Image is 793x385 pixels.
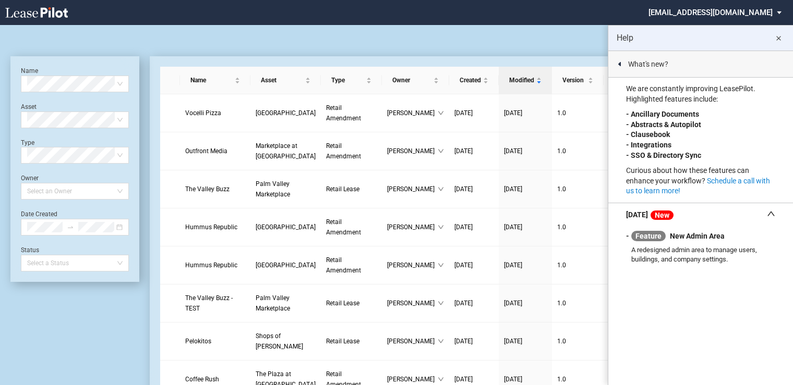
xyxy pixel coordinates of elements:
[454,108,494,118] a: [DATE]
[21,139,34,146] label: Type
[504,184,547,194] a: [DATE]
[387,146,438,156] span: [PERSON_NAME]
[256,180,290,198] span: Palm Valley Marketplace
[557,338,566,345] span: 1 . 0
[557,376,566,383] span: 1 . 0
[326,256,361,274] span: Retail Amendment
[326,338,359,345] span: Retail Lease
[557,300,566,307] span: 1 . 0
[326,103,377,123] a: Retail Amendment
[180,67,250,94] th: Name
[185,108,245,118] a: Vocelli Pizza
[438,148,444,154] span: down
[454,376,473,383] span: [DATE]
[67,223,74,231] span: swap-right
[185,185,230,193] span: The Valley Buzz
[454,146,494,156] a: [DATE]
[256,141,316,162] a: Marketplace at [GEOGRAPHIC_DATA]
[185,109,221,117] span: Vocelli Pizza
[454,336,494,346] a: [DATE]
[326,142,361,160] span: Retail Amendment
[438,110,444,116] span: down
[256,223,316,231] span: Park North
[557,262,566,269] span: 1 . 0
[185,294,233,312] span: The Valley Buzz - TEST
[185,376,219,383] span: Coffee Rush
[185,222,245,232] a: Hummus Republic
[504,146,547,156] a: [DATE]
[562,75,586,85] span: Version
[454,184,494,194] a: [DATE]
[504,376,522,383] span: [DATE]
[256,260,316,270] a: [GEOGRAPHIC_DATA]
[438,262,444,268] span: down
[326,218,361,236] span: Retail Amendment
[185,293,245,314] a: The Valley Buzz - TEST
[557,108,598,118] a: 1.0
[67,223,74,231] span: to
[438,376,444,382] span: down
[190,75,233,85] span: Name
[438,186,444,192] span: down
[326,184,377,194] a: Retail Lease
[185,262,237,269] span: Hummus Republic
[387,108,438,118] span: [PERSON_NAME]
[256,331,316,352] a: Shops of [PERSON_NAME]
[438,338,444,344] span: down
[449,67,499,94] th: Created
[185,146,245,156] a: Outfront Media
[185,184,245,194] a: The Valley Buzz
[387,184,438,194] span: [PERSON_NAME]
[21,175,39,182] label: Owner
[504,185,522,193] span: [DATE]
[557,374,598,384] a: 1.0
[331,75,364,85] span: Type
[185,336,245,346] a: Pelokitos
[557,185,566,193] span: 1 . 0
[250,67,321,94] th: Asset
[438,224,444,230] span: down
[504,108,547,118] a: [DATE]
[557,184,598,194] a: 1.0
[552,67,604,94] th: Version
[454,262,473,269] span: [DATE]
[557,260,598,270] a: 1.0
[454,185,473,193] span: [DATE]
[392,75,431,85] span: Owner
[557,222,598,232] a: 1.0
[557,298,598,308] a: 1.0
[382,67,449,94] th: Owner
[185,223,237,231] span: Hummus Republic
[256,142,316,160] span: Marketplace at Buckhead
[256,222,316,232] a: [GEOGRAPHIC_DATA]
[454,338,473,345] span: [DATE]
[185,147,227,155] span: Outfront Media
[504,109,522,117] span: [DATE]
[256,109,316,117] span: Braemar Village Center
[256,179,316,200] a: Palm Valley Marketplace
[454,260,494,270] a: [DATE]
[326,185,359,193] span: Retail Lease
[326,217,377,238] a: Retail Amendment
[256,262,316,269] span: Park North
[326,298,377,308] a: Retail Lease
[504,374,547,384] a: [DATE]
[557,223,566,231] span: 1 . 0
[504,147,522,155] span: [DATE]
[454,147,473,155] span: [DATE]
[504,260,547,270] a: [DATE]
[261,75,303,85] span: Asset
[326,104,361,122] span: Retail Amendment
[387,336,438,346] span: [PERSON_NAME]
[321,67,382,94] th: Type
[504,336,547,346] a: [DATE]
[504,223,522,231] span: [DATE]
[387,298,438,308] span: [PERSON_NAME]
[557,109,566,117] span: 1 . 0
[557,336,598,346] a: 1.0
[454,222,494,232] a: [DATE]
[509,75,534,85] span: Modified
[557,147,566,155] span: 1 . 0
[557,146,598,156] a: 1.0
[326,300,359,307] span: Retail Lease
